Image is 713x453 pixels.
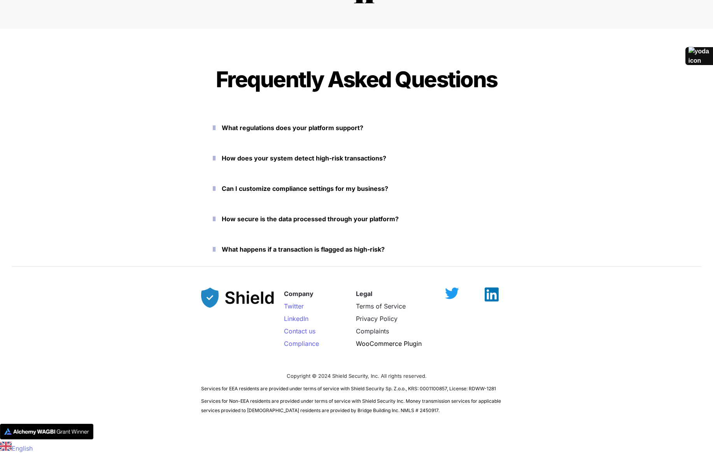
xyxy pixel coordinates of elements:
strong: Legal [356,290,372,298]
a: WooCommerce Plugin [356,340,422,347]
span: Services for EEA residents are provided under terms of service with Shield Security Sp. Z.o.o., K... [201,386,496,391]
strong: Can I customize compliance settings for my business? [222,185,388,192]
a: Privacy Policy [356,315,398,323]
a: Contact us [284,327,315,335]
a: Terms of Service [356,302,406,310]
a: Compliance [284,340,319,347]
button: What happens if a transaction is flagged as high-risk? [201,237,512,261]
button: What regulations does your platform support? [201,116,512,140]
strong: How does your system detect high-risk transactions? [222,154,386,162]
strong: How secure is the data processed through your platform? [222,215,399,223]
a: Twitter [284,302,304,310]
button: How does your system detect high-risk transactions? [201,146,512,170]
button: How secure is the data processed through your platform? [201,207,512,231]
span: Services for Non-EEA residents are provided under terms of service with Shield Security Inc. Mone... [201,398,502,413]
strong: What regulations does your platform support? [222,124,363,132]
strong: Company [284,290,314,298]
a: LinkedIn [284,315,308,323]
button: Can I customize compliance settings for my business? [201,176,512,201]
span: Frequently Asked Questions [216,66,498,93]
span: Copyright © 2024 Shield Security, Inc. All rights reserved. [287,373,427,379]
strong: What happens if a transaction is flagged as high-risk? [222,245,385,253]
a: Complaints [356,327,389,335]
